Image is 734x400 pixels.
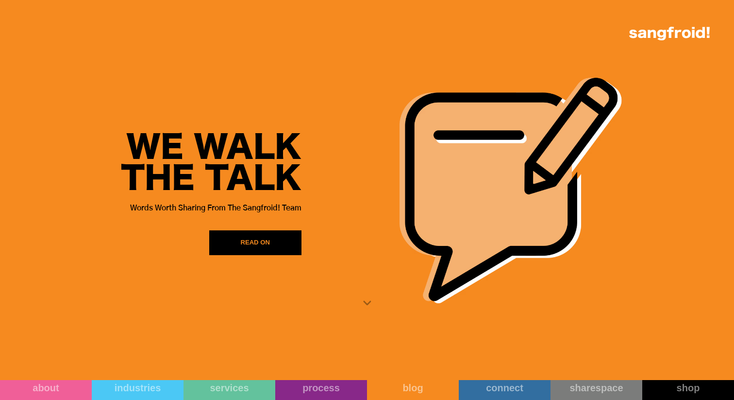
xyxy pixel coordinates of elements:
div: Words Worth Sharing From The Sangfroid! Team [121,200,301,214]
a: blog [367,380,459,400]
div: process [275,382,367,394]
a: sharespace [550,380,642,400]
a: services [183,380,275,400]
div: shop [642,382,734,394]
div: industries [92,382,183,394]
h2: WE WALK THE TALK [121,133,301,195]
div: blog [367,382,459,394]
a: Read On [209,230,301,255]
div: Read On [240,238,269,247]
div: sharespace [550,382,642,394]
a: industries [92,380,183,400]
a: process [275,380,367,400]
div: services [183,382,275,394]
div: connect [459,382,550,394]
a: connect [459,380,550,400]
a: shop [642,380,734,400]
img: logo [629,27,710,40]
